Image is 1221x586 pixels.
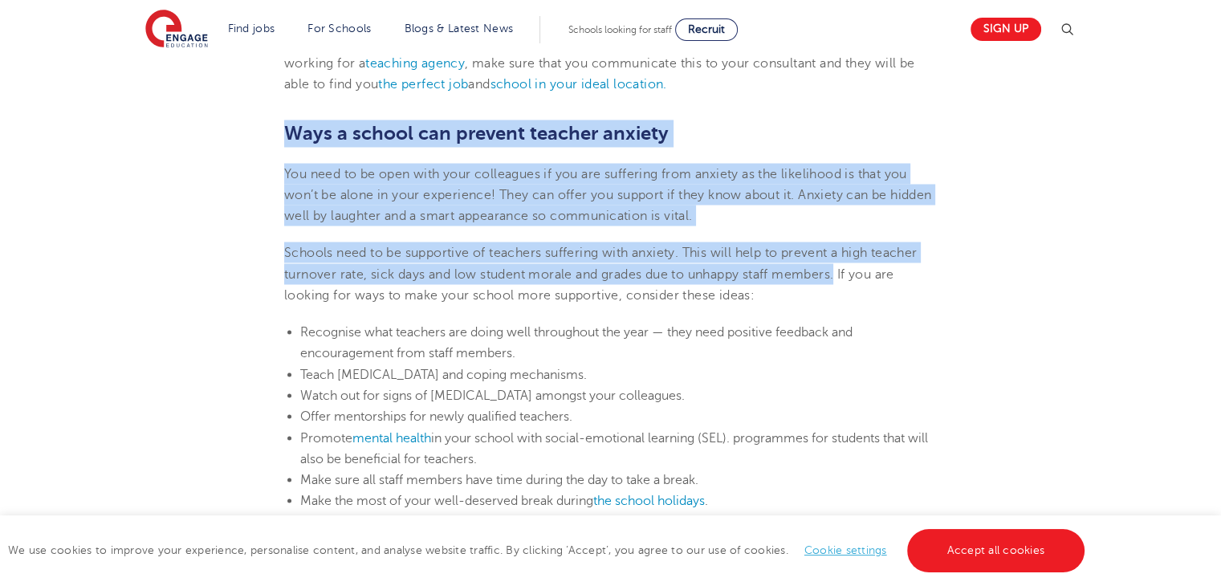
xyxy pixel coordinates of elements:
[300,367,587,381] span: Teach [MEDICAL_DATA] and coping mechanisms.
[228,22,275,35] a: Find jobs
[284,122,669,144] span: Ways a school can prevent teacher anxiety
[907,529,1085,572] a: Accept all cookies
[300,430,928,466] span: Promote in your school with social-emotional learning (SEL). programmes for students that will al...
[8,544,1089,556] span: We use cookies to improve your experience, personalise content, and analyse website traffic. By c...
[307,22,371,35] a: For Schools
[593,493,705,507] a: the school holidays
[365,56,465,71] a: teaching agency
[300,515,598,529] span: Focus on learning rather than league table pressure.
[688,23,725,35] span: Recruit
[675,18,738,41] a: Recruit
[568,24,672,35] span: Schools looking for staff
[300,388,685,402] span: Watch out for signs of [MEDICAL_DATA] amongst your colleagues.
[804,544,887,556] a: Cookie settings
[405,22,514,35] a: Blogs & Latest News
[300,490,937,511] li: Make the most of your well-deserved break during .
[300,472,698,486] span: Make sure all staff members have time during the day to take a break.
[300,324,853,360] span: Recognise what teachers are doing well throughout the year — they need positive feedback and enco...
[378,77,490,92] span: and
[300,409,572,423] span: Offer mentorships for newly qualified teachers.
[378,77,468,92] a: the perfect job
[352,430,431,445] a: mental health
[284,166,931,223] span: You need to be open with your colleagues if you are suffering from anxiety as the likelihood is t...
[490,77,667,92] a: school in your ideal location.
[971,18,1041,41] a: Sign up
[145,10,208,50] img: Engage Education
[284,245,917,302] span: Schools need to be supportive of teachers suffering with anxiety. This will help to prevent a hig...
